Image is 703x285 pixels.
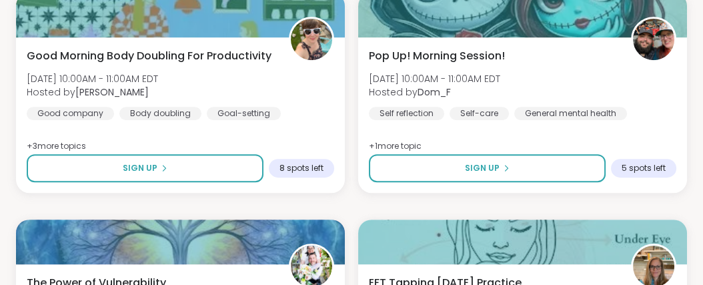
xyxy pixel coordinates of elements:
img: Adrienne_QueenOfTheDawn [291,19,332,60]
div: Body doubling [119,107,201,120]
span: Good Morning Body Doubling For Productivity [27,48,271,64]
div: Self-care [450,107,509,120]
span: 8 spots left [279,163,323,174]
span: [DATE] 10:00AM - 11:00AM EDT [369,72,500,85]
div: General mental health [514,107,627,120]
span: Sign Up [123,162,157,174]
span: Pop Up! Morning Session! [369,48,505,64]
span: Sign Up [465,162,500,174]
b: Dom_F [418,85,451,99]
div: Good company [27,107,114,120]
b: [PERSON_NAME] [75,85,149,99]
span: Hosted by [369,85,500,99]
button: Sign Up [27,154,263,182]
img: Dom_F [633,19,674,60]
div: Self reflection [369,107,444,120]
button: Sign Up [369,154,606,182]
span: Hosted by [27,85,158,99]
div: Goal-setting [207,107,281,120]
span: [DATE] 10:00AM - 11:00AM EDT [27,72,158,85]
span: 5 spots left [622,163,666,174]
